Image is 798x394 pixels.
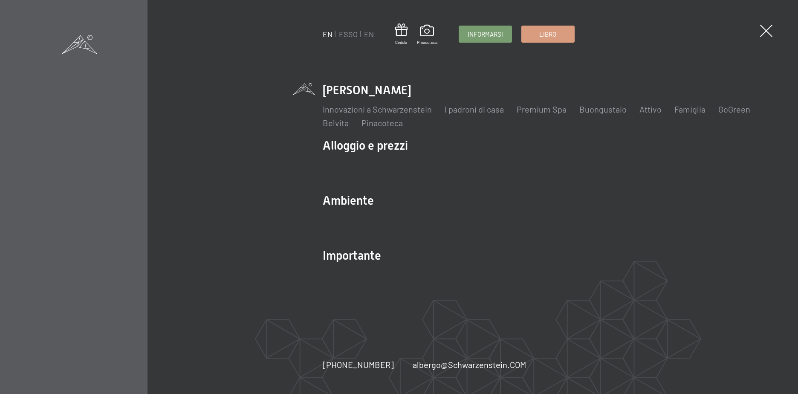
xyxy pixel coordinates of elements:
a: Libro [522,26,574,42]
a: EN [323,29,332,39]
font: COM [510,359,526,370]
a: Cedola [395,23,408,45]
span: Cedola [395,39,408,45]
a: Innovazioni a Schwarzenstein [323,104,432,114]
span: [PHONE_NUMBER] [323,359,394,370]
a: I padroni di casa [445,104,504,114]
img: Wellnesshotel Südtirol SCHWARZENSTEIN - Wellnessurlaub in den Alpen, Wandern und Wellness [32,82,262,312]
font: albergo@ [413,359,448,370]
a: GoGreen [718,104,750,114]
a: albergo@Schwarzenstein.COM [413,359,526,371]
a: Buongustaio [579,104,627,114]
a: [PHONE_NUMBER] [323,359,394,371]
a: ESSO [339,29,358,39]
a: Informarsi [459,26,512,42]
a: Pinacoteca [361,118,403,128]
span: Pinacoteca [417,39,437,45]
a: Pinacoteca [417,25,437,45]
a: EN [364,29,374,39]
a: Attivo [639,104,662,114]
span: Informarsi [468,30,503,39]
a: Premium Spa [517,104,567,114]
font: Schwarzenstein. [448,359,510,370]
a: Belvita [323,118,349,128]
a: Famiglia [674,104,705,114]
span: Libro [539,30,556,39]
